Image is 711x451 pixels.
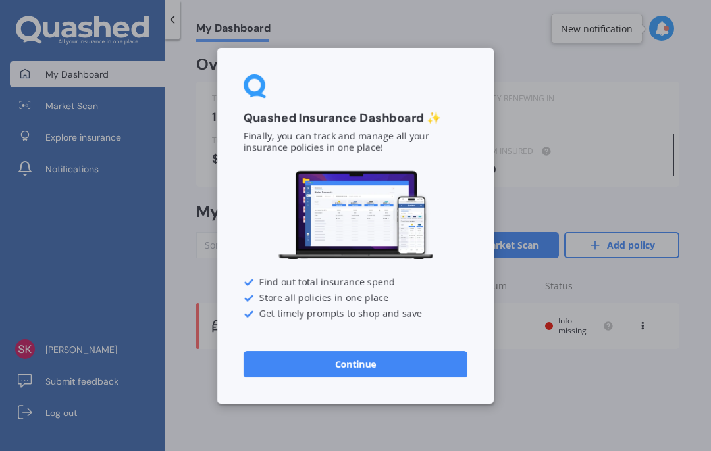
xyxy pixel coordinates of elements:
p: Finally, you can track and manage all your insurance policies in one place! [244,131,467,153]
div: Find out total insurance spend [244,277,467,287]
h3: Quashed Insurance Dashboard ✨ [244,110,467,126]
img: Dashboard [276,169,434,262]
button: Continue [244,350,467,377]
div: Store all policies in one place [244,293,467,303]
div: Get timely prompts to shop and save [244,308,467,319]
